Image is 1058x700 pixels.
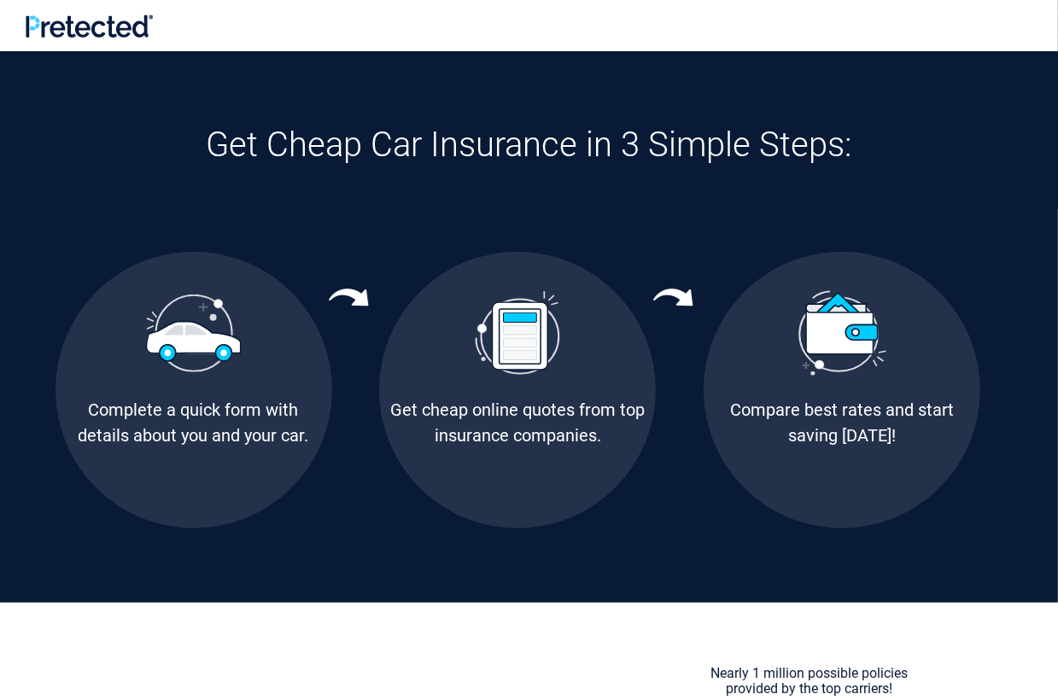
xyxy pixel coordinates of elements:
[710,666,908,697] div: Nearly 1 million possible policies provided by the top carriers!
[145,295,242,372] img: Pretected Profile
[475,291,560,375] img: Compare Rates
[26,15,153,38] img: Pretected Logo
[704,397,980,448] div: Compare best rates and start saving [DATE]!
[798,290,886,376] img: Save Money
[56,124,1003,166] h3: Get Cheap Car Insurance in 3 Simple Steps:
[379,397,656,448] div: Get cheap online quotes from top insurance companies.
[56,397,332,448] div: Complete a quick form with details about you and your car.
